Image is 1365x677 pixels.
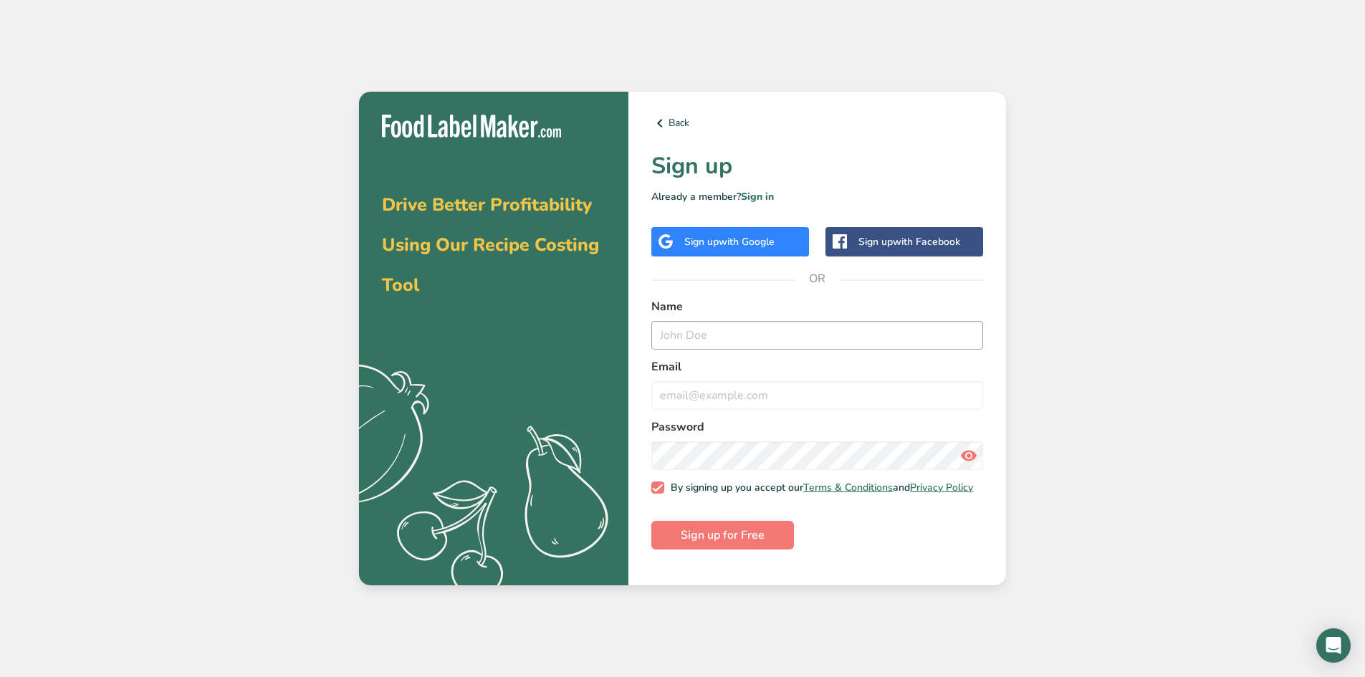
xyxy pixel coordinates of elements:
[719,235,775,249] span: with Google
[651,115,983,132] a: Back
[651,381,983,410] input: email@example.com
[796,257,839,300] span: OR
[741,190,774,203] a: Sign in
[1316,628,1351,663] div: Open Intercom Messenger
[382,115,561,138] img: Food Label Maker
[651,418,983,436] label: Password
[651,149,983,183] h1: Sign up
[681,527,765,544] span: Sign up for Free
[651,358,983,375] label: Email
[684,234,775,249] div: Sign up
[803,481,893,494] a: Terms & Conditions
[382,193,599,297] span: Drive Better Profitability Using Our Recipe Costing Tool
[651,189,983,204] p: Already a member?
[651,321,983,350] input: John Doe
[664,481,974,494] span: By signing up you accept our and
[651,521,794,549] button: Sign up for Free
[858,234,960,249] div: Sign up
[910,481,973,494] a: Privacy Policy
[651,298,983,315] label: Name
[893,235,960,249] span: with Facebook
